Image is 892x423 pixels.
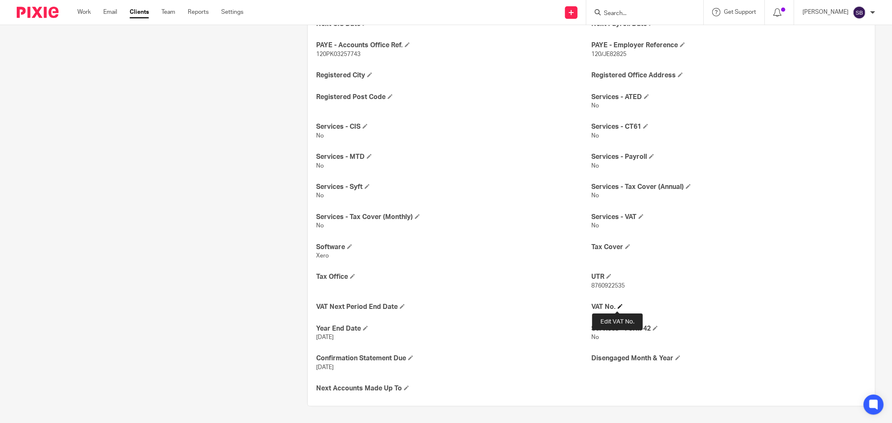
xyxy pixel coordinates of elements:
h4: Services - Tax Cover (Annual) [591,183,866,191]
a: Clients [130,8,149,16]
span: [DATE] [316,364,334,370]
img: svg%3E [853,6,866,19]
h4: Tax Cover [591,243,866,252]
span: Get Support [724,9,756,15]
h4: Services - Syft [316,183,591,191]
a: Email [103,8,117,16]
h4: VAT No. [591,303,866,311]
span: No [591,193,599,199]
a: Settings [221,8,243,16]
h4: Services - CT61 [591,122,866,131]
a: Team [161,8,175,16]
h4: Disengaged Month & Year [591,354,866,363]
a: Work [77,8,91,16]
span: No [591,223,599,229]
img: Pixie [17,7,59,18]
span: 8760922535 [591,283,625,289]
h4: Confirmation Statement Due [316,354,591,363]
h4: Services - Payroll [591,153,866,161]
span: No [591,334,599,340]
span: 120PK03257743 [316,51,360,57]
h4: Registered Post Code [316,93,591,102]
h4: Services - MTD [316,153,591,161]
h4: Software [316,243,591,252]
h4: PAYE - Accounts Office Ref. [316,41,591,50]
span: No [316,223,324,229]
h4: Services - CIS [316,122,591,131]
span: No [591,133,599,139]
h4: Registered Office Address [591,71,866,80]
span: 120/JE82825 [591,51,626,57]
span: No [316,133,324,139]
input: Search [603,10,678,18]
span: No [316,193,324,199]
h4: Services - VAT [591,213,866,222]
h4: Services - ATED [591,93,866,102]
h4: Services - Form 42 [591,324,866,333]
span: No [591,163,599,169]
p: [PERSON_NAME] [803,8,849,16]
span: No [591,103,599,109]
a: Reports [188,8,209,16]
span: No [316,163,324,169]
h4: PAYE - Employer Reference [591,41,866,50]
span: Xero [316,253,329,259]
h4: Next Accounts Made Up To [316,384,591,393]
span: [DATE] [316,334,334,340]
h4: Tax Office [316,273,591,281]
h4: Registered City [316,71,591,80]
h4: Year End Date [316,324,591,333]
h4: VAT Next Period End Date [316,303,591,311]
h4: Services - Tax Cover (Monthly) [316,213,591,222]
h4: UTR [591,273,866,281]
